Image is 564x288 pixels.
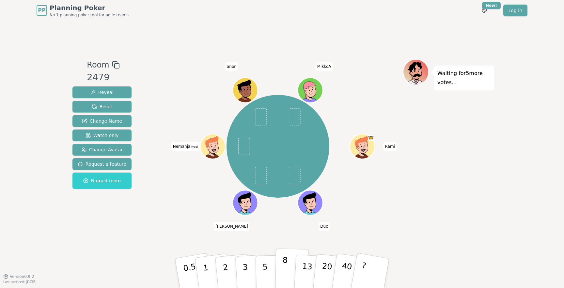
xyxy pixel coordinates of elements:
[37,3,129,18] a: PPPlanning PokerNo.1 planning poker tool for agile teams
[316,62,333,71] span: Click to change your name
[368,135,374,141] span: Rami is the host
[50,3,129,12] span: Planning Poker
[87,59,109,71] span: Room
[72,158,132,170] button: Request a feature
[225,62,238,71] span: Click to change your name
[478,5,490,16] button: New!
[72,129,132,141] button: Watch only
[82,118,122,124] span: Change Name
[503,5,527,16] a: Log in
[319,222,329,231] span: Click to change your name
[92,103,112,110] span: Reset
[87,71,119,84] div: 2479
[3,274,34,279] button: Version0.9.2
[72,173,132,189] button: Named room
[72,115,132,127] button: Change Name
[86,132,119,139] span: Watch only
[78,161,126,167] span: Request a feature
[72,144,132,156] button: Change Avatar
[437,69,491,87] p: Waiting for 5 more votes...
[383,142,396,151] span: Click to change your name
[72,101,132,113] button: Reset
[482,2,501,9] div: New!
[171,142,200,151] span: Click to change your name
[50,12,129,18] span: No.1 planning poker tool for agile teams
[3,280,37,284] span: Last updated: [DATE]
[83,177,121,184] span: Named room
[190,145,198,148] span: (you)
[90,89,114,96] span: Reveal
[72,86,132,98] button: Reveal
[214,222,250,231] span: Click to change your name
[201,135,225,158] button: Click to change your avatar
[38,7,45,14] span: PP
[81,146,123,153] span: Change Avatar
[10,274,34,279] span: Version 0.9.2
